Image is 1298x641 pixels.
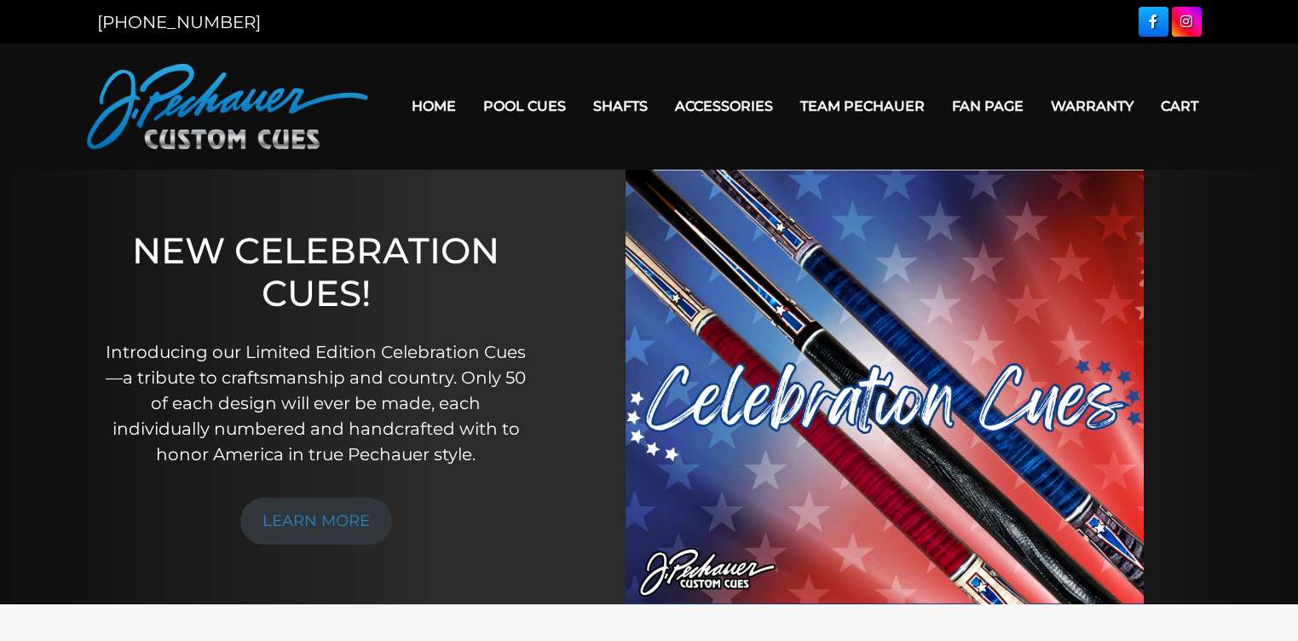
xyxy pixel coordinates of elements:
[398,84,470,128] a: Home
[240,498,392,545] a: LEARN MORE
[106,339,526,467] p: Introducing our Limited Edition Celebration Cues—a tribute to craftsmanship and country. Only 50 ...
[106,229,526,315] h1: NEW CELEBRATION CUES!
[661,84,787,128] a: Accessories
[470,84,580,128] a: Pool Cues
[97,12,261,32] a: [PHONE_NUMBER]
[87,64,368,149] img: Pechauer Custom Cues
[1037,84,1147,128] a: Warranty
[1147,84,1212,128] a: Cart
[938,84,1037,128] a: Fan Page
[580,84,661,128] a: Shafts
[787,84,938,128] a: Team Pechauer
